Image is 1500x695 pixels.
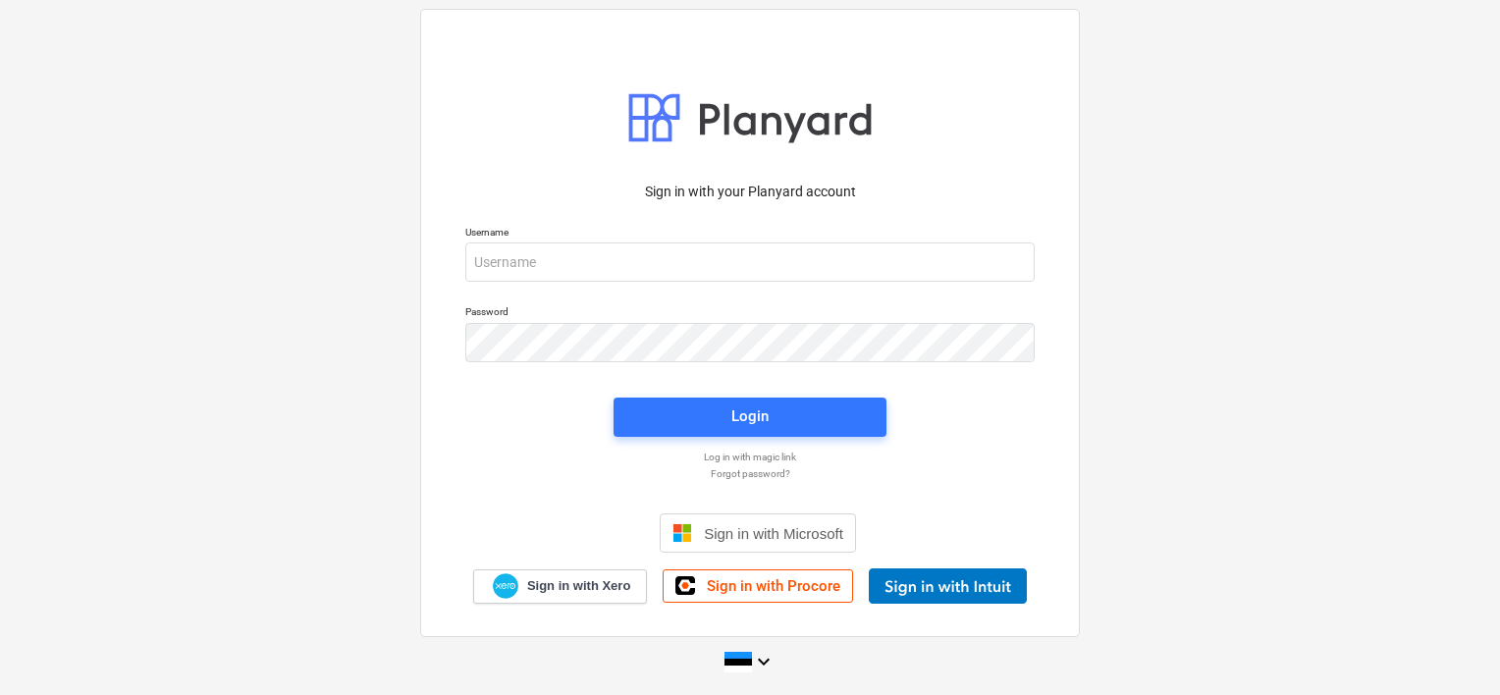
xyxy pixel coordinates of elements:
a: Sign in with Procore [663,569,853,603]
span: Sign in with Microsoft [704,525,843,542]
span: Sign in with Xero [527,577,630,595]
input: Username [465,242,1035,282]
i: keyboard_arrow_down [752,650,776,673]
p: Sign in with your Planyard account [465,182,1035,202]
button: Login [614,398,886,437]
img: Xero logo [493,573,518,600]
span: Sign in with Procore [707,577,840,595]
a: Sign in with Xero [473,569,648,604]
img: Microsoft logo [672,523,692,543]
p: Username [465,226,1035,242]
a: Forgot password? [455,467,1045,480]
a: Log in with magic link [455,451,1045,463]
p: Password [465,305,1035,322]
div: Login [731,403,769,429]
